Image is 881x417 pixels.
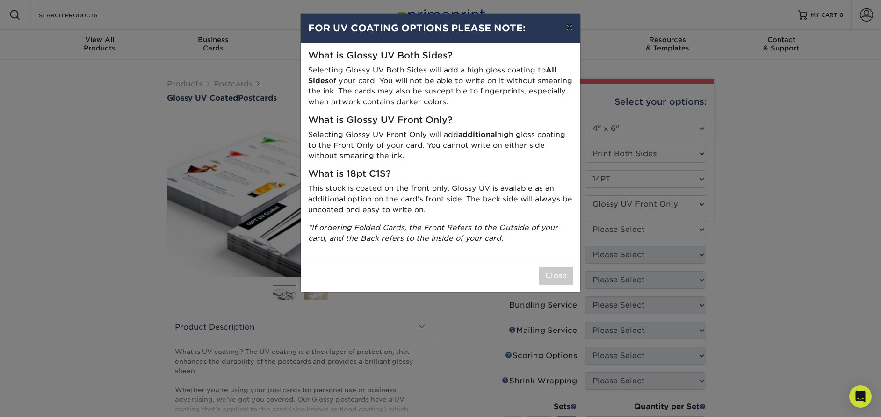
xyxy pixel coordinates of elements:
p: This stock is coated on the front only. Glossy UV is available as an additional option on the car... [308,183,573,215]
p: Selecting Glossy UV Both Sides will add a high gloss coating to of your card. You will not be abl... [308,65,573,108]
h5: What is Glossy UV Both Sides? [308,50,573,61]
p: Selecting Glossy UV Front Only will add high gloss coating to the Front Only of your card. You ca... [308,129,573,161]
i: *If ordering Folded Cards, the Front Refers to the Outside of your card, and the Back refers to t... [308,223,558,243]
button: × [559,14,580,40]
h4: FOR UV COATING OPTIONS PLEASE NOTE: [308,21,573,35]
div: Open Intercom Messenger [849,385,872,408]
h5: What is Glossy UV Front Only? [308,115,573,126]
strong: All Sides [308,65,556,85]
button: Close [539,267,573,285]
h5: What is 18pt C1S? [308,169,573,180]
strong: additional [458,130,497,139]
